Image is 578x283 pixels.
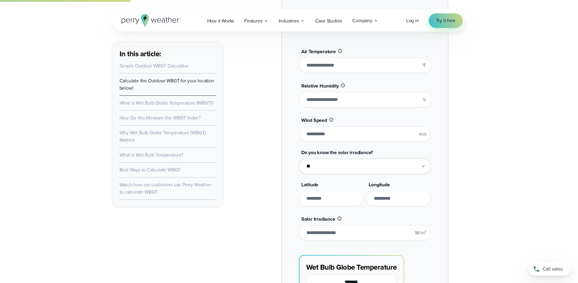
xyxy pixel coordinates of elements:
[120,62,188,69] a: Simple Outdoor WBGT Calculator
[436,17,455,24] span: Try it free
[543,265,563,273] span: Call sales
[279,17,299,25] span: Industries
[244,17,262,25] span: Features
[315,17,342,25] span: Case Studies
[301,82,339,89] span: Relative Humidity
[528,262,571,276] a: Call sales
[369,181,390,188] span: Longitude
[120,181,211,195] a: Watch how our customers use Perry Weather to calculate WBGT
[301,48,336,55] span: Air Temperature
[120,114,201,121] a: How Do You Measure the WBGT Index?
[429,13,463,28] a: Try it free
[120,166,181,173] a: Best Ways to Calculate WBGT
[207,17,234,25] span: How it Works
[120,77,214,91] a: Calculate the Outdoor WBGT for your location below!
[352,17,372,24] span: Company
[310,15,347,27] a: Case Studies
[301,181,318,188] span: Latitude
[120,151,183,158] a: What is Wet Bulb Temperature?
[301,216,335,223] span: Solar Irradiance
[301,149,373,156] span: Do you know the solar irradiance?
[120,129,206,143] a: Why Wet Bulb Globe Temperature (WBGT) Matters
[120,99,214,106] a: What is Wet Bulb Globe Temperature (WBGT)?
[120,49,216,59] h3: In this article:
[406,17,419,24] a: Log in
[202,15,239,27] a: How it Works
[301,117,327,124] span: Wind Speed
